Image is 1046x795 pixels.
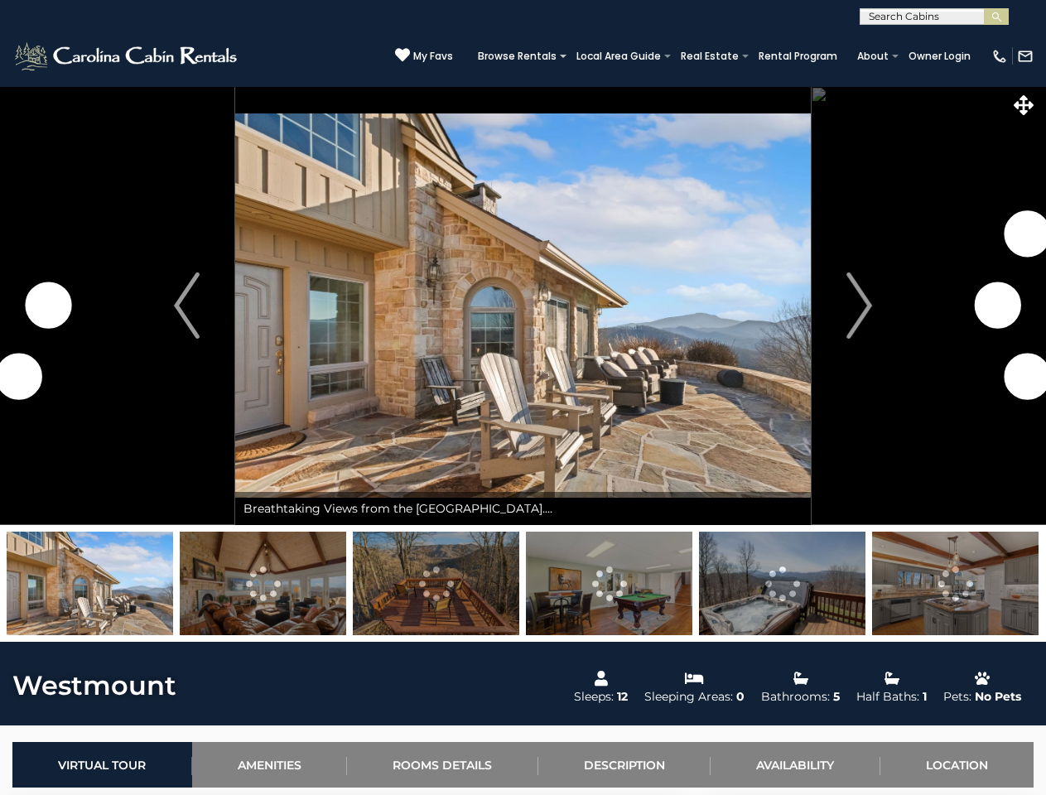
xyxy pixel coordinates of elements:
[846,272,871,339] img: arrow
[7,532,173,635] img: 165554752
[811,86,908,525] button: Next
[192,742,348,788] a: Amenities
[900,45,979,68] a: Owner Login
[12,742,192,788] a: Virtual Tour
[568,45,669,68] a: Local Area Guide
[347,742,538,788] a: Rooms Details
[849,45,897,68] a: About
[470,45,565,68] a: Browse Rentals
[395,47,453,65] a: My Favs
[872,532,1039,635] img: 165554760
[991,48,1008,65] img: phone-regular-white.png
[880,742,1034,788] a: Location
[353,532,519,635] img: 165554809
[750,45,846,68] a: Rental Program
[174,272,199,339] img: arrow
[413,49,453,64] span: My Favs
[180,532,346,635] img: 165554753
[699,532,865,635] img: 163274082
[138,86,235,525] button: Previous
[672,45,747,68] a: Real Estate
[538,742,711,788] a: Description
[711,742,880,788] a: Availability
[235,492,811,525] div: Breathtaking Views from the [GEOGRAPHIC_DATA]....
[526,532,692,635] img: 165554802
[1017,48,1034,65] img: mail-regular-white.png
[12,40,242,73] img: White-1-2.png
